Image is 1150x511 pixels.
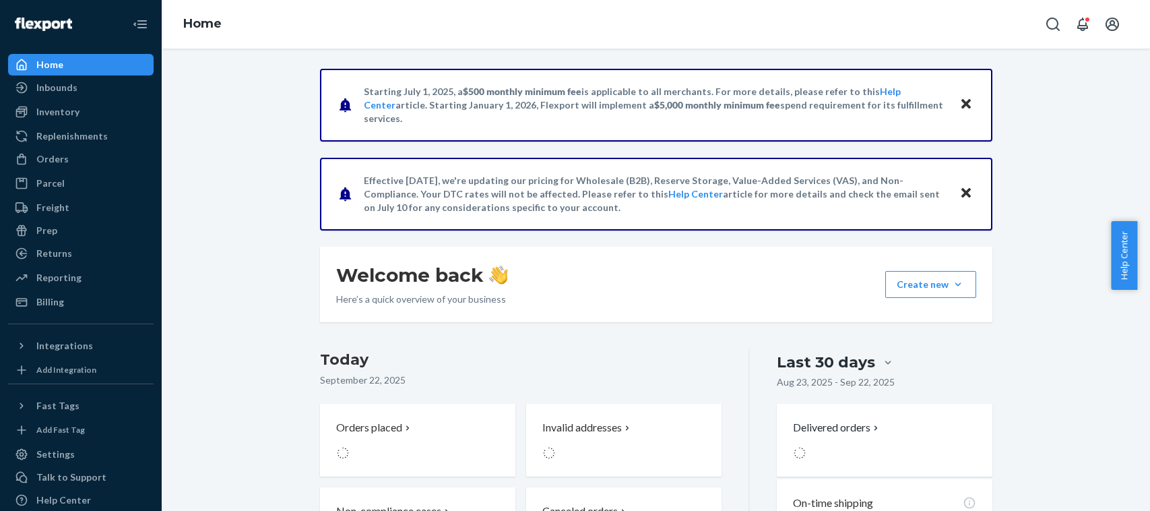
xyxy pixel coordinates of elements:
h1: Welcome back [336,263,508,287]
a: Freight [8,197,154,218]
button: Create new [885,271,976,298]
p: September 22, 2025 [320,373,722,387]
a: Prep [8,220,154,241]
div: Orders [36,152,69,166]
a: Billing [8,291,154,313]
div: Billing [36,295,64,309]
button: Invalid addresses [526,404,722,477]
a: Home [8,54,154,76]
button: Open Search Box [1040,11,1066,38]
p: Here’s a quick overview of your business [336,293,508,306]
a: Inbounds [8,77,154,98]
div: Replenishments [36,129,108,143]
div: Add Integration [36,364,96,375]
div: Freight [36,201,69,214]
img: Flexport logo [15,18,72,31]
div: Prep [36,224,57,237]
p: Invalid addresses [542,420,622,435]
button: Close [957,95,975,115]
div: Talk to Support [36,471,106,484]
button: Help Center [1111,221,1137,290]
a: Add Integration [8,362,154,378]
p: On-time shipping [793,495,873,511]
button: Talk to Support [8,467,154,488]
button: Integrations [8,335,154,357]
a: Replenishments [8,125,154,147]
button: Close Navigation [127,11,154,38]
div: Inbounds [36,81,77,94]
img: hand-wave emoji [489,266,508,284]
div: Reporting [36,271,82,284]
div: Inventory [36,105,79,119]
div: Parcel [36,177,65,190]
a: Help Center [668,188,723,200]
div: Add Fast Tag [36,424,85,435]
p: Effective [DATE], we're updating our pricing for Wholesale (B2B), Reserve Storage, Value-Added Se... [364,174,947,214]
div: Last 30 days [777,352,875,373]
div: Help Center [36,493,91,507]
p: Starting July 1, 2025, a is applicable to all merchants. For more details, please refer to this a... [364,85,947,125]
a: Parcel [8,173,154,194]
button: Open notifications [1069,11,1096,38]
ol: breadcrumbs [172,5,232,44]
a: Reporting [8,267,154,289]
button: Close [957,184,975,204]
a: Add Fast Tag [8,422,154,438]
button: Delivered orders [793,420,881,435]
a: Settings [8,444,154,465]
div: Fast Tags [36,399,79,413]
a: Inventory [8,101,154,123]
div: Integrations [36,339,93,353]
button: Open account menu [1099,11,1126,38]
div: Returns [36,247,72,260]
div: Settings [36,448,75,461]
a: Orders [8,148,154,170]
a: Help Center [8,489,154,511]
button: Orders placed [320,404,515,477]
a: Home [183,16,222,31]
p: Aug 23, 2025 - Sep 22, 2025 [777,375,895,389]
button: Fast Tags [8,395,154,417]
h3: Today [320,349,722,371]
span: $5,000 monthly minimum fee [654,99,780,111]
div: Home [36,58,63,71]
a: Returns [8,243,154,264]
span: $500 monthly minimum fee [463,86,581,97]
p: Orders placed [336,420,402,435]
